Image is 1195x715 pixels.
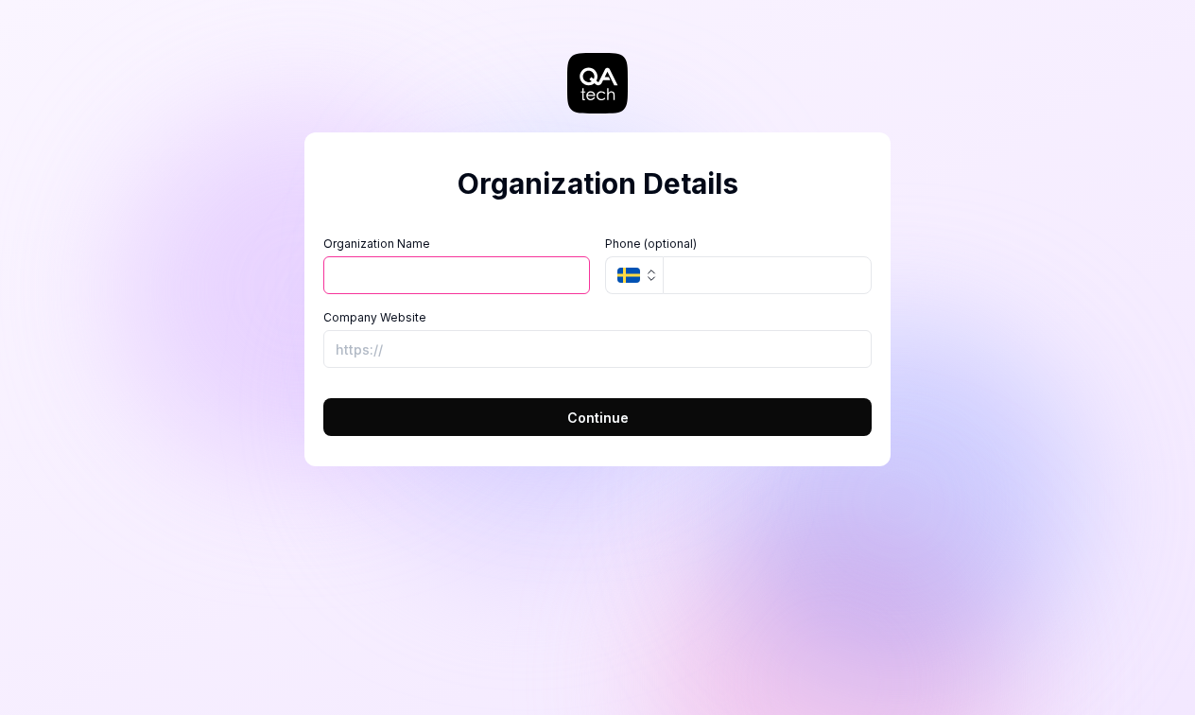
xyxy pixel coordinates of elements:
[567,408,629,427] span: Continue
[605,235,872,253] label: Phone (optional)
[323,398,872,436] button: Continue
[323,330,872,368] input: https://
[323,163,872,205] h2: Organization Details
[323,235,590,253] label: Organization Name
[323,309,872,326] label: Company Website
